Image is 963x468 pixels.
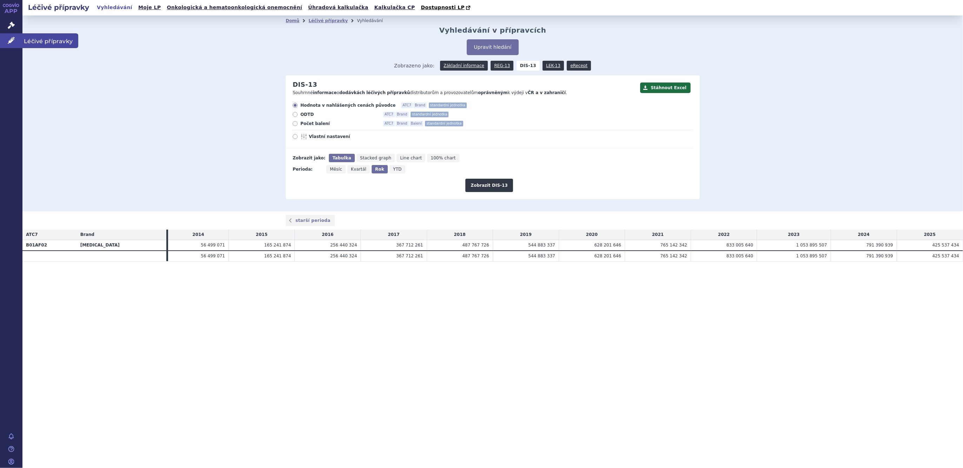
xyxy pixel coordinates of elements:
a: starší perioda [286,215,335,226]
strong: dodávkách léčivých přípravků [339,90,410,95]
span: Brand [396,112,409,117]
span: ATC7 [383,112,395,117]
div: Zobrazit jako: [293,154,325,162]
span: Počet balení [300,121,378,126]
span: 56 499 071 [201,253,225,258]
a: REG-13 [491,61,513,71]
span: Dostupnosti LP [421,5,465,10]
span: 628 201 646 [595,253,621,258]
span: standardní jednotka [429,103,467,108]
td: 2015 [229,230,295,240]
span: ATC7 [26,232,38,237]
span: standardní jednotka [411,112,449,117]
td: 2018 [427,230,493,240]
a: Dostupnosti LP [419,3,474,13]
span: 833 005 640 [726,253,753,258]
span: Léčivé přípravky [22,33,78,48]
span: ODTD [300,112,378,117]
span: 544 883 337 [529,253,555,258]
td: 2017 [361,230,427,240]
th: B01AF02 [22,240,77,251]
h2: Léčivé přípravky [22,2,95,12]
td: 2020 [559,230,625,240]
span: Zobrazeno jako: [394,61,435,71]
a: Vyhledávání [95,3,134,12]
span: Hodnota v nahlášených cenách původce [300,103,396,108]
td: 2019 [493,230,559,240]
span: standardní jednotka [425,121,463,126]
span: ATC7 [401,103,413,108]
strong: oprávněným [478,90,507,95]
strong: ČR a v zahraničí [528,90,566,95]
th: [MEDICAL_DATA] [77,240,166,251]
span: Brand [396,121,409,126]
span: Brand [413,103,427,108]
a: Moje LP [136,3,163,12]
span: 1 053 895 507 [796,253,827,258]
span: Měsíc [330,167,342,172]
span: 791 390 939 [866,243,893,248]
h2: Vyhledávání v přípravcích [439,26,546,34]
span: 765 142 342 [660,243,687,248]
span: Vlastní nastavení [309,134,386,139]
td: 2025 [897,230,963,240]
strong: informace [313,90,337,95]
a: Onkologická a hematoonkologická onemocnění [165,3,304,12]
button: Upravit hledání [467,39,518,55]
span: YTD [393,167,402,172]
span: 487 767 726 [462,253,489,258]
span: 165 241 874 [264,243,291,248]
td: 2014 [168,230,228,240]
td: 2021 [625,230,691,240]
td: 2022 [691,230,757,240]
span: 544 883 337 [529,243,555,248]
li: Vyhledávání [357,15,392,26]
span: 425 537 434 [932,243,959,248]
a: Léčivé přípravky [308,18,348,23]
span: Tabulka [332,156,351,160]
span: Line chart [400,156,422,160]
div: Perioda: [293,165,323,173]
span: 100% chart [431,156,456,160]
span: 256 440 324 [330,253,357,258]
td: 2024 [831,230,897,240]
td: 2023 [757,230,831,240]
span: ATC7 [383,121,395,126]
span: 833 005 640 [726,243,753,248]
span: 367 712 261 [396,253,423,258]
button: Zobrazit DIS-13 [465,179,513,192]
span: Stacked graph [360,156,391,160]
td: 2016 [295,230,361,240]
a: eRecept [567,61,591,71]
button: Stáhnout Excel [640,83,691,93]
span: 791 390 939 [866,253,893,258]
a: Kalkulačka CP [372,3,417,12]
span: Rok [375,167,384,172]
span: Brand [80,232,94,237]
a: LEK-13 [543,61,564,71]
a: Úhradová kalkulačka [306,3,371,12]
a: Základní informace [440,61,488,71]
span: 256 440 324 [330,243,357,248]
span: 487 767 726 [462,243,489,248]
strong: DIS-13 [517,61,540,71]
h2: DIS-13 [293,81,317,88]
span: 1 053 895 507 [796,243,827,248]
span: 367 712 261 [396,243,423,248]
p: Souhrnné o distributorům a provozovatelům k výdeji v . [293,90,637,96]
span: 56 499 071 [201,243,225,248]
span: 425 537 434 [932,253,959,258]
span: Balení [410,121,423,126]
a: Domů [286,18,299,23]
span: 165 241 874 [264,253,291,258]
span: 628 201 646 [595,243,621,248]
span: Kvartál [351,167,366,172]
span: 765 142 342 [660,253,687,258]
